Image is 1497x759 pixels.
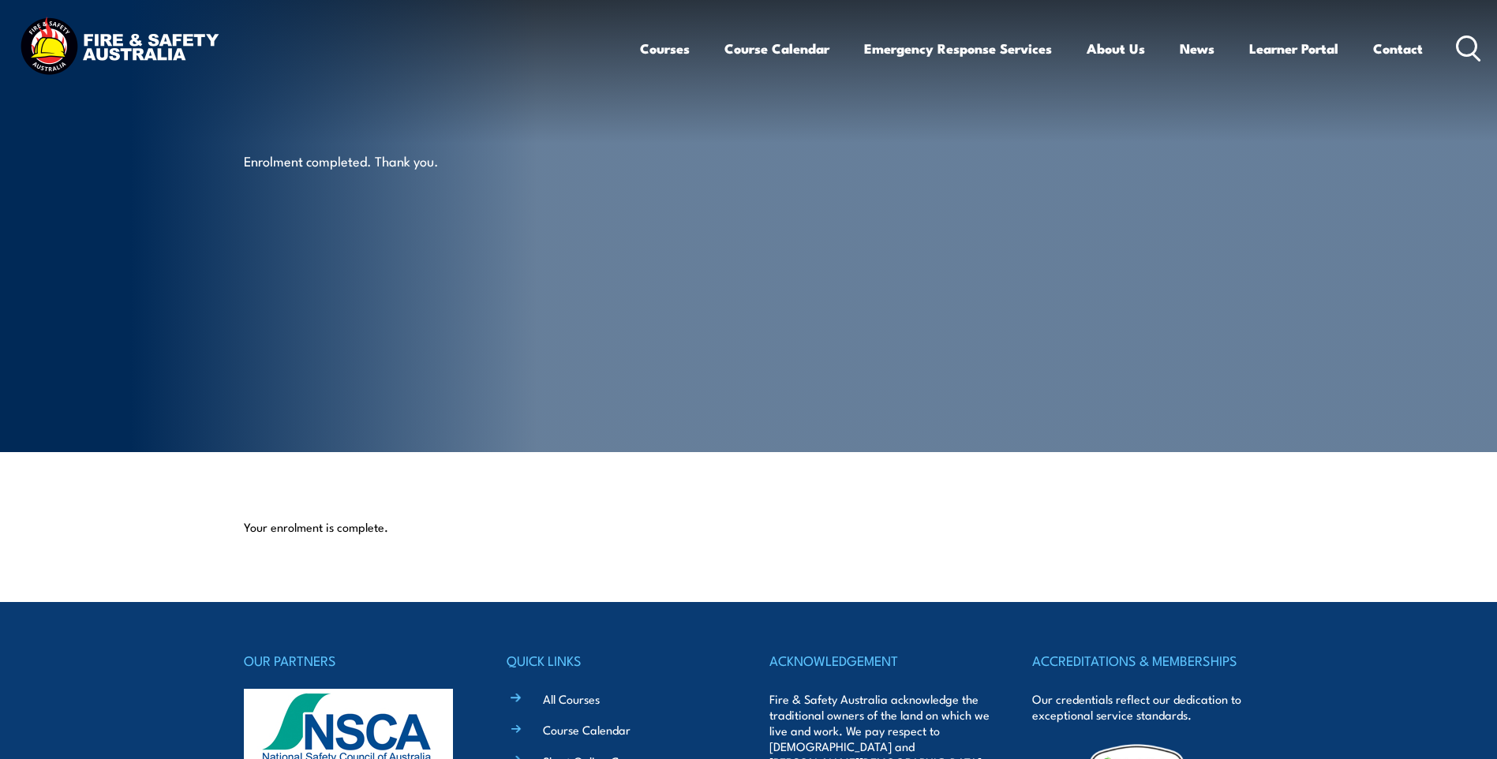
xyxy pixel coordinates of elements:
p: Your enrolment is complete. [244,519,1254,535]
a: About Us [1087,28,1145,69]
a: Learner Portal [1249,28,1338,69]
a: News [1180,28,1214,69]
h4: OUR PARTNERS [244,649,465,671]
a: Courses [640,28,690,69]
a: Contact [1373,28,1423,69]
h4: ACKNOWLEDGEMENT [769,649,990,671]
a: Emergency Response Services [864,28,1052,69]
a: Course Calendar [543,721,631,738]
a: Course Calendar [724,28,829,69]
p: Our credentials reflect our dedication to exceptional service standards. [1032,691,1253,723]
h4: QUICK LINKS [507,649,728,671]
a: All Courses [543,690,600,707]
h4: ACCREDITATIONS & MEMBERSHIPS [1032,649,1253,671]
p: Enrolment completed. Thank you. [244,151,532,170]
